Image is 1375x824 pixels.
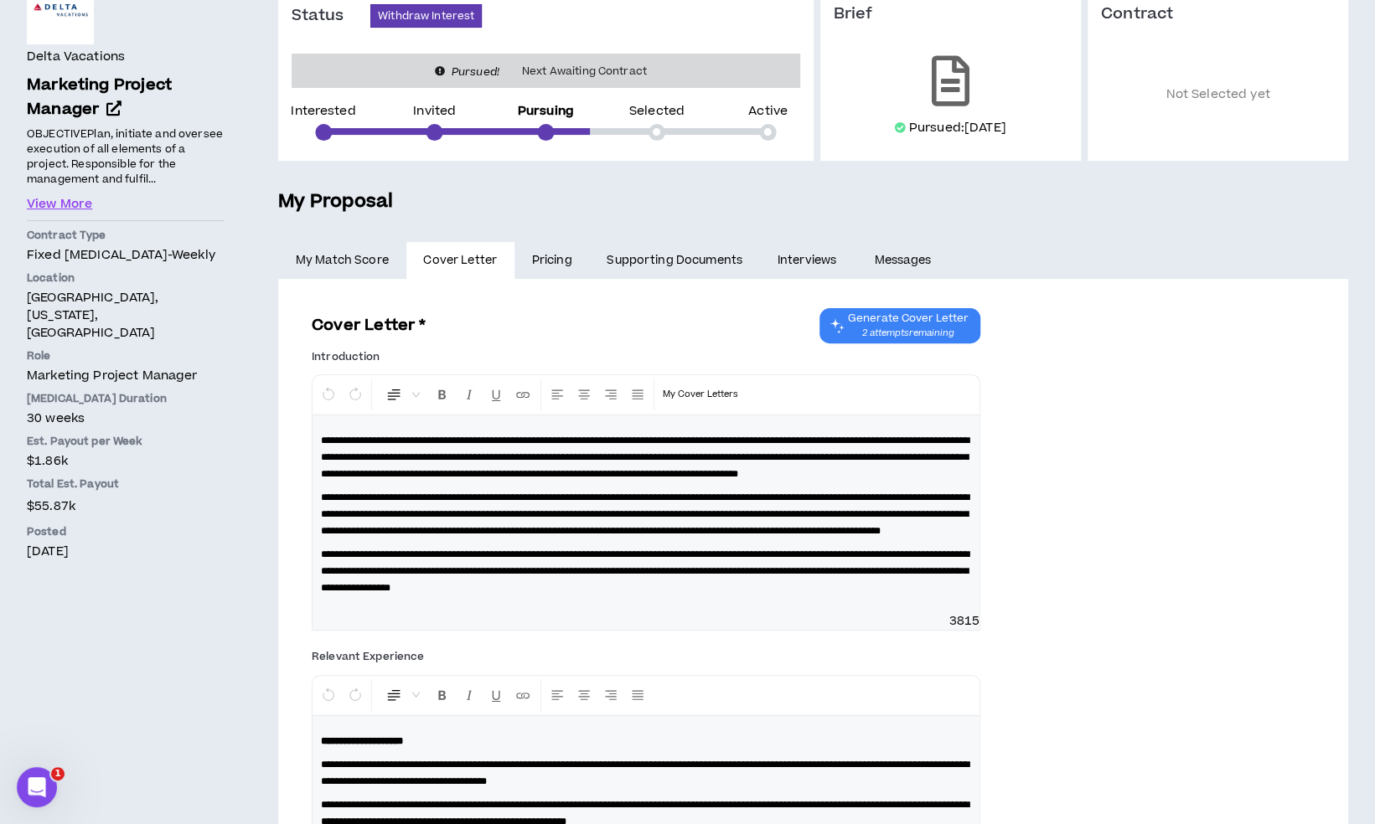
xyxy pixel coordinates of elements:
[27,270,225,286] p: Location
[316,379,341,410] button: Undo
[27,367,198,384] span: Marketing Project Manager
[510,679,535,711] button: Insert Link
[457,379,482,410] button: Format Italics
[27,289,225,342] p: [GEOGRAPHIC_DATA], [US_STATE], [GEOGRAPHIC_DATA]
[27,409,225,427] p: 30 weeks
[510,379,535,410] button: Insert Link
[27,74,172,121] span: Marketing Project Manager
[27,348,225,363] p: Role
[625,379,650,410] button: Justify Align
[312,343,380,370] label: Introduction
[413,106,456,117] p: Invited
[27,495,75,518] span: $55.87k
[17,767,57,807] iframe: Intercom live chat
[483,679,509,711] button: Format Underline
[27,476,225,492] p: Total Est. Payout
[423,251,497,270] span: Cover Letter
[571,679,597,711] button: Center Align
[663,386,738,403] p: My Cover Letters
[1101,49,1335,141] p: Not Selected yet
[760,242,857,279] a: Interviews
[949,613,980,630] span: 3815
[27,452,225,470] p: $1.86k
[27,434,225,449] p: Est. Payout per Week
[909,120,1006,136] p: Pursued: [DATE]
[848,327,969,340] span: 2 attempts remaining
[27,74,225,122] a: Marketing Project Manager
[370,4,482,28] button: Withdraw Interest
[848,312,969,325] span: Generate Cover Letter
[316,679,341,711] button: Undo
[430,379,455,410] button: Format Bold
[27,228,225,243] p: Contract Type
[312,643,424,670] label: Relevant Experience
[27,48,125,66] h4: Delta Vacations
[512,63,657,80] span: Next Awaiting Contract
[291,106,355,117] p: Interested
[598,379,623,410] button: Right Align
[518,106,574,117] p: Pursuing
[343,379,368,410] button: Redo
[27,391,225,406] p: [MEDICAL_DATA] Duration
[27,195,92,214] button: View More
[278,242,406,279] a: My Match Score
[834,4,1067,24] h3: Brief
[343,679,368,711] button: Redo
[27,543,225,560] p: [DATE]
[27,524,225,539] p: Posted
[748,106,788,117] p: Active
[292,6,370,26] h3: Status
[589,242,759,279] a: Supporting Documents
[27,246,215,264] span: Fixed [MEDICAL_DATA] - weekly
[629,106,685,117] p: Selected
[514,242,590,279] a: Pricing
[51,767,65,780] span: 1
[658,379,743,410] button: Template
[1101,4,1335,24] h3: Contract
[27,125,225,188] p: OBJECTIVEPlan, initiate and oversee execution of all elements of a project. Responsible for the m...
[598,679,623,711] button: Right Align
[457,679,482,711] button: Format Italics
[430,679,455,711] button: Format Bold
[571,379,597,410] button: Center Align
[312,314,426,337] h3: Cover Letter *
[625,679,650,711] button: Justify Align
[545,679,570,711] button: Left Align
[452,64,499,80] i: Pursued!
[483,379,509,410] button: Format Underline
[545,379,570,410] button: Left Align
[278,188,1348,216] h5: My Proposal
[819,308,980,343] button: Chat GPT Cover Letter
[857,242,952,279] a: Messages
